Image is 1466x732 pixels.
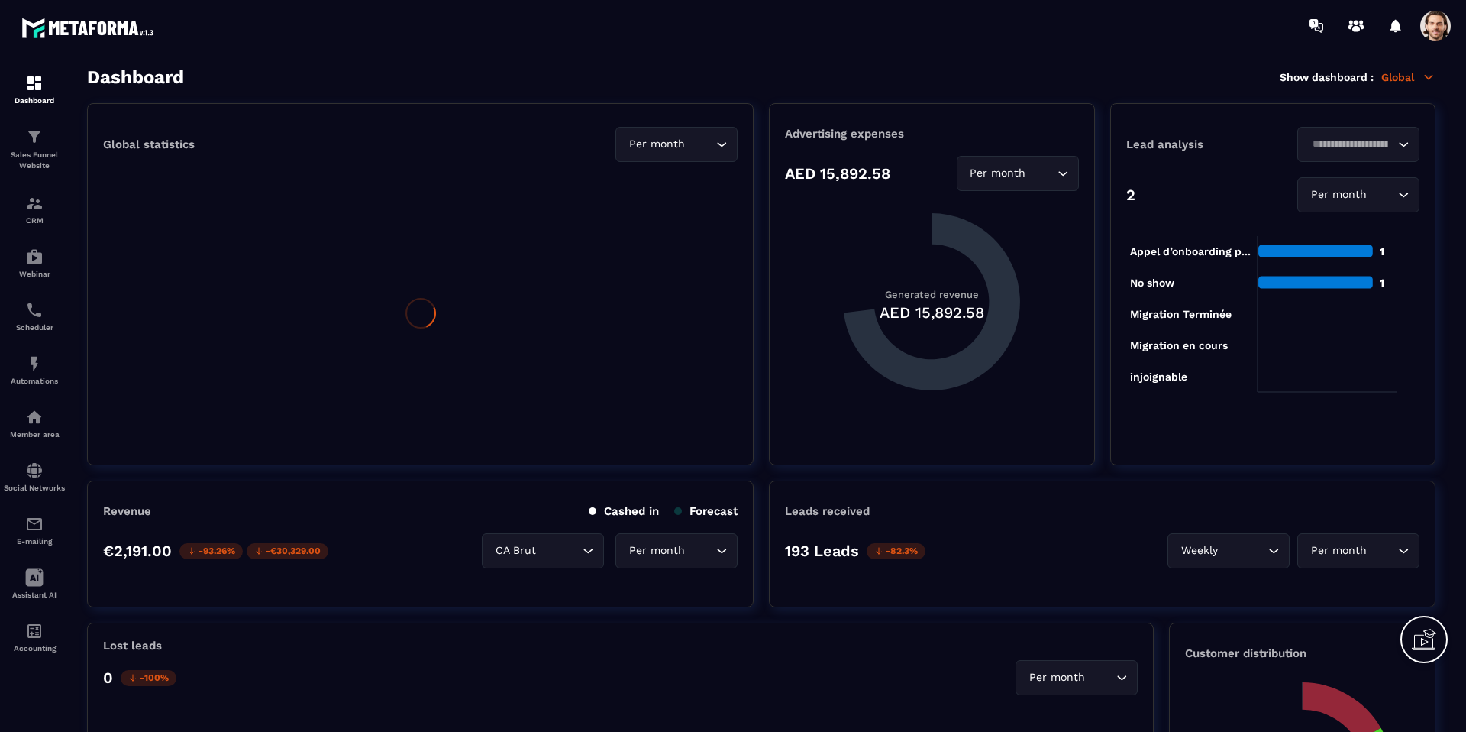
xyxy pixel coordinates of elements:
[4,216,65,225] p: CRM
[4,377,65,385] p: Automations
[4,290,65,343] a: schedulerschedulerScheduler
[492,543,539,559] span: CA Brut
[1307,543,1370,559] span: Per month
[4,96,65,105] p: Dashboard
[785,542,859,560] p: 193 Leads
[785,127,1078,141] p: Advertising expenses
[1297,127,1419,162] div: Search for option
[1370,543,1394,559] input: Search for option
[1381,70,1435,84] p: Global
[25,194,44,212] img: formation
[103,504,151,518] p: Revenue
[967,165,1029,182] span: Per month
[1129,339,1227,352] tspan: Migration en cours
[25,301,44,319] img: scheduler
[1167,533,1290,568] div: Search for option
[1016,660,1138,695] div: Search for option
[103,138,195,151] p: Global statistics
[1088,669,1112,686] input: Search for option
[1307,186,1370,203] span: Per month
[4,484,65,492] p: Social Networks
[25,355,44,373] img: automations
[21,14,159,42] img: logo
[1221,543,1264,559] input: Search for option
[1370,186,1394,203] input: Search for option
[4,591,65,599] p: Assistant AI
[867,543,925,559] p: -82.3%
[625,136,688,153] span: Per month
[615,533,738,568] div: Search for option
[1297,177,1419,212] div: Search for option
[539,543,579,559] input: Search for option
[1129,308,1231,321] tspan: Migration Terminée
[103,542,172,560] p: €2,191.00
[4,270,65,278] p: Webinar
[25,515,44,533] img: email
[25,462,44,480] img: social-network
[1025,669,1088,686] span: Per month
[1297,533,1419,568] div: Search for option
[1029,165,1054,182] input: Search for option
[121,670,176,686] p: -100%
[1126,186,1135,204] p: 2
[1280,71,1374,83] p: Show dashboard :
[674,504,738,518] p: Forecast
[785,504,870,518] p: Leads received
[4,343,65,397] a: automationsautomationsAutomations
[4,63,65,116] a: formationformationDashboard
[4,183,65,236] a: formationformationCRM
[589,504,659,518] p: Cashed in
[4,504,65,557] a: emailemailE-mailing
[1129,277,1174,289] tspan: No show
[4,450,65,504] a: social-networksocial-networkSocial Networks
[957,156,1079,191] div: Search for option
[25,248,44,266] img: automations
[615,127,738,162] div: Search for option
[785,164,890,183] p: AED 15,892.58
[4,557,65,611] a: Assistant AI
[1129,371,1187,384] tspan: injoignable
[4,236,65,290] a: automationsautomationsWebinar
[1307,136,1394,153] input: Search for option
[4,611,65,664] a: accountantaccountantAccounting
[103,639,162,653] p: Lost leads
[688,543,712,559] input: Search for option
[25,74,44,92] img: formation
[1177,543,1221,559] span: Weekly
[4,150,65,171] p: Sales Funnel Website
[87,66,184,88] h3: Dashboard
[25,622,44,640] img: accountant
[4,323,65,332] p: Scheduler
[625,543,688,559] span: Per month
[247,543,328,559] p: -€30,329.00
[482,533,604,568] div: Search for option
[179,543,243,559] p: -93.26%
[25,128,44,146] img: formation
[688,136,712,153] input: Search for option
[4,430,65,439] p: Member area
[1126,138,1273,151] p: Lead analysis
[4,397,65,450] a: automationsautomationsMember area
[25,408,44,426] img: automations
[103,669,113,687] p: 0
[4,644,65,653] p: Accounting
[1129,245,1250,258] tspan: Appel d’onboarding p...
[1185,646,1419,660] p: Customer distribution
[4,537,65,546] p: E-mailing
[4,116,65,183] a: formationformationSales Funnel Website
